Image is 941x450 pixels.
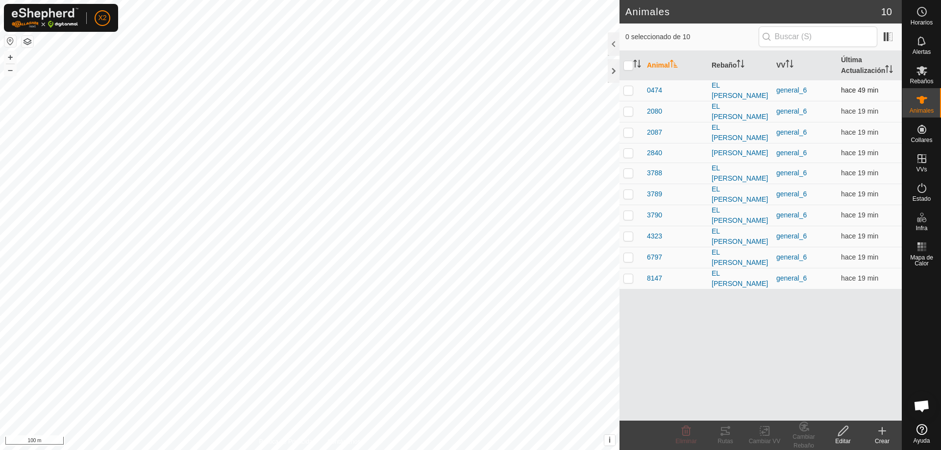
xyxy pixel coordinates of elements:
span: 2 sept 2025, 10:32 [841,211,878,219]
span: 0474 [647,85,662,95]
button: Capas del Mapa [22,36,33,47]
span: 2 sept 2025, 10:32 [841,274,878,282]
span: Rebaños [910,78,933,84]
a: general_6 [776,253,807,261]
span: 8147 [647,273,662,284]
img: Logo Gallagher [12,8,78,28]
span: Alertas [913,49,931,55]
span: Animales [910,108,934,114]
button: + [4,51,16,63]
span: 2 sept 2025, 10:32 [841,149,878,157]
div: [PERSON_NAME] [712,148,768,158]
span: Estado [913,196,931,202]
span: 2 sept 2025, 10:32 [841,232,878,240]
span: 2 sept 2025, 10:32 [841,253,878,261]
a: general_6 [776,232,807,240]
a: Chat abierto [907,391,937,421]
div: EL [PERSON_NAME] [712,80,768,101]
th: VV [772,51,837,80]
a: general_6 [776,274,807,282]
div: EL [PERSON_NAME] [712,205,768,226]
button: Restablecer Mapa [4,35,16,47]
div: EL [PERSON_NAME] [712,184,768,205]
span: 3789 [647,189,662,199]
a: Ayuda [902,420,941,448]
span: 6797 [647,252,662,262]
a: general_6 [776,128,807,136]
span: Collares [911,137,932,143]
span: 10 [881,4,892,19]
div: Crear [863,437,902,446]
button: – [4,64,16,76]
p-sorticon: Activar para ordenar [885,67,893,74]
span: 2 sept 2025, 10:32 [841,190,878,198]
div: EL [PERSON_NAME] [712,122,768,143]
span: 2840 [647,148,662,158]
button: i [604,435,615,446]
span: 0 seleccionado de 10 [625,32,759,42]
span: 3788 [647,168,662,178]
th: Animal [643,51,708,80]
div: Cambiar Rebaño [784,432,823,450]
h2: Animales [625,6,881,18]
span: 4323 [647,231,662,241]
span: Infra [916,225,927,231]
span: Eliminar [675,438,696,445]
a: general_6 [776,86,807,94]
div: Editar [823,437,863,446]
div: Cambiar VV [745,437,784,446]
a: general_6 [776,169,807,177]
span: VVs [916,166,927,172]
span: i [609,436,611,444]
a: Contáctenos [327,437,360,446]
span: Ayuda [914,438,930,444]
div: EL [PERSON_NAME] [712,101,768,122]
div: EL [PERSON_NAME] [712,226,768,247]
div: EL [PERSON_NAME] [712,268,768,289]
span: Horarios [911,20,933,25]
p-sorticon: Activar para ordenar [633,61,641,69]
div: Rutas [706,437,745,446]
a: general_6 [776,107,807,115]
span: 2080 [647,106,662,117]
div: EL [PERSON_NAME] [712,247,768,268]
a: general_6 [776,211,807,219]
p-sorticon: Activar para ordenar [786,61,793,69]
span: X2 [98,13,106,23]
span: 2 sept 2025, 10:32 [841,169,878,177]
p-sorticon: Activar para ordenar [670,61,678,69]
a: general_6 [776,190,807,198]
th: Rebaño [708,51,772,80]
th: Última Actualización [837,51,902,80]
span: 2087 [647,127,662,138]
p-sorticon: Activar para ordenar [737,61,744,69]
a: general_6 [776,149,807,157]
input: Buscar (S) [759,26,877,47]
span: 2 sept 2025, 10:02 [841,86,878,94]
span: 2 sept 2025, 10:32 [841,128,878,136]
span: 2 sept 2025, 10:32 [841,107,878,115]
span: Mapa de Calor [905,255,939,266]
a: Política de Privacidad [259,437,316,446]
div: EL [PERSON_NAME] [712,163,768,184]
span: 3790 [647,210,662,220]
